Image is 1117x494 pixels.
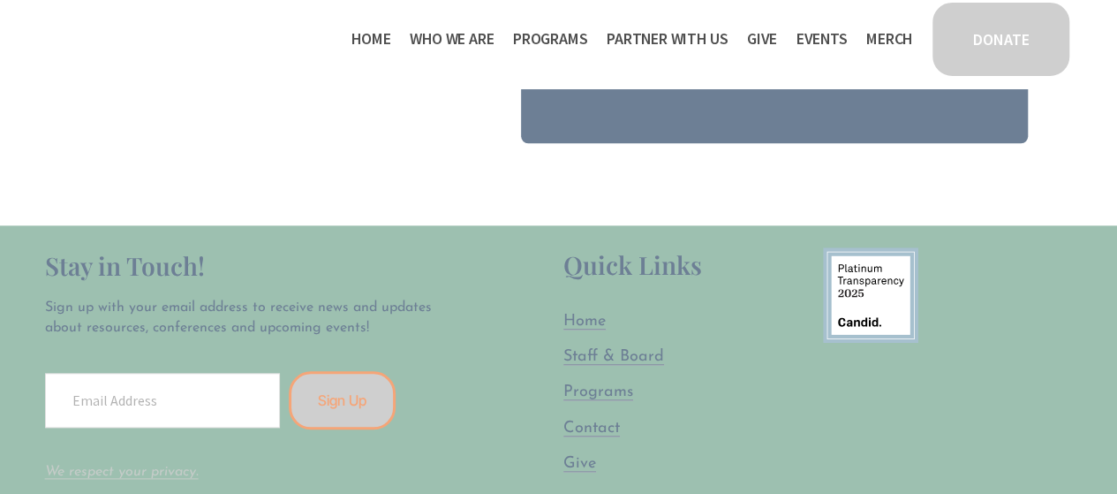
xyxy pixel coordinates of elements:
p: Sign up with your email address to receive news and updates about resources, conferences and upco... [45,298,468,338]
a: Programs [563,381,633,403]
span: Give [563,455,596,472]
span: Quick Links [563,248,702,281]
a: Events [796,25,847,53]
span: Staff & Board [563,348,664,365]
span: Programs [563,384,633,400]
a: folder dropdown [513,25,588,53]
span: Partner With Us [607,27,728,52]
a: Home [351,25,390,53]
span: Who We Are [410,27,494,52]
a: Give [563,452,596,475]
span: Contact [563,420,620,437]
a: Contact [563,417,620,439]
img: 9878580 [823,247,918,343]
a: folder dropdown [607,25,728,53]
a: Give [747,25,777,53]
span: Programs [513,27,588,52]
h2: Stay in Touch! [45,247,468,285]
a: Merch [866,25,912,53]
input: Email Address [45,373,280,428]
a: Staff & Board [563,346,664,368]
span: Sign Up [318,391,366,409]
button: Sign Up [289,371,396,429]
a: folder dropdown [410,25,494,53]
a: We respect your privacy. [45,465,199,479]
span: Home [563,313,606,330]
a: Home [563,310,606,332]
